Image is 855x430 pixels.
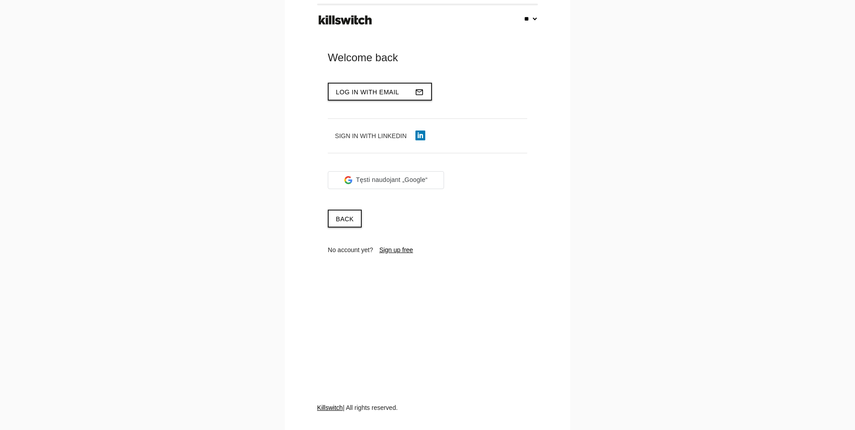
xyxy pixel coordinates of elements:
a: Killswitch [317,404,343,411]
span: Tęsti naudojant „Google“ [356,175,427,185]
button: Sign in with LinkedIn [328,128,432,144]
img: linkedin-icon.png [415,131,425,140]
div: Welcome back [328,51,527,65]
a: Back [328,210,362,228]
i: mail_outline [415,84,424,101]
span: Sign in with LinkedIn [335,132,406,139]
a: Sign up free [379,246,413,253]
button: Log in with emailmail_outline [328,83,432,101]
span: Log in with email [336,89,399,96]
img: ks-logo-black-footer.png [317,12,374,28]
div: | All rights reserved. [317,403,538,430]
span: No account yet? [328,246,373,253]
div: Tęsti naudojant „Google“ [328,171,444,189]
